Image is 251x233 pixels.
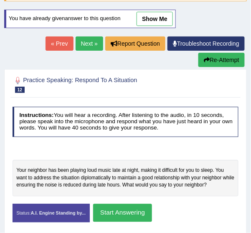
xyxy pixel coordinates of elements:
div: Status: [13,204,90,223]
span: 12 [15,87,25,93]
a: show me [137,12,173,26]
button: Start Answering [93,204,152,222]
a: Troubleshoot Recording [167,36,245,51]
button: Re-Attempt [198,53,245,67]
div: You have already given answer to this question [4,10,176,28]
strong: A.I. Engine Standing by... [31,211,86,216]
div: Your neighbor has been playing loud music late at night, making it difficult for you to sleep. Yo... [13,160,239,197]
b: Instructions: [19,112,53,118]
h2: Practice Speaking: Respond To A Situation [13,75,153,93]
a: « Prev [46,36,73,51]
a: Next » [76,36,103,51]
button: Report Question [105,36,165,51]
h4: You will hear a recording. After listening to the audio, in 10 seconds, please speak into the mic... [13,107,239,137]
